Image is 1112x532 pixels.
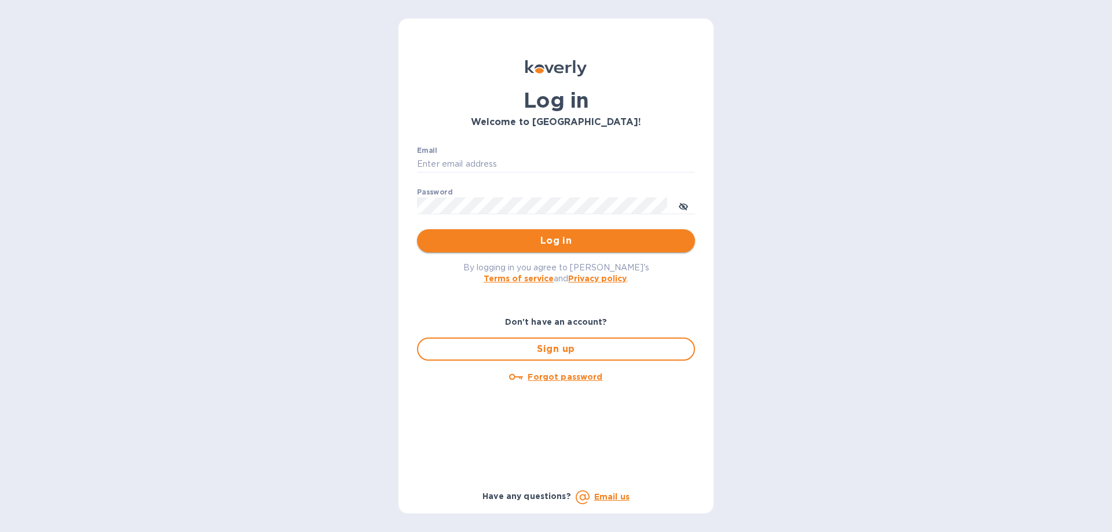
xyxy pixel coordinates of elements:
[417,156,695,173] input: Enter email address
[672,194,695,217] button: toggle password visibility
[568,274,627,283] a: Privacy policy
[525,60,587,76] img: Koverly
[484,274,554,283] a: Terms of service
[427,342,685,356] span: Sign up
[417,337,695,361] button: Sign up
[417,189,452,196] label: Password
[417,88,695,112] h1: Log in
[417,147,437,154] label: Email
[426,234,686,248] span: Log in
[463,263,649,283] span: By logging in you agree to [PERSON_NAME]'s and .
[482,491,571,501] b: Have any questions?
[505,317,608,326] b: Don't have an account?
[417,229,695,252] button: Log in
[594,492,630,501] a: Email us
[417,117,695,128] h3: Welcome to [GEOGRAPHIC_DATA]!
[528,372,602,381] u: Forgot password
